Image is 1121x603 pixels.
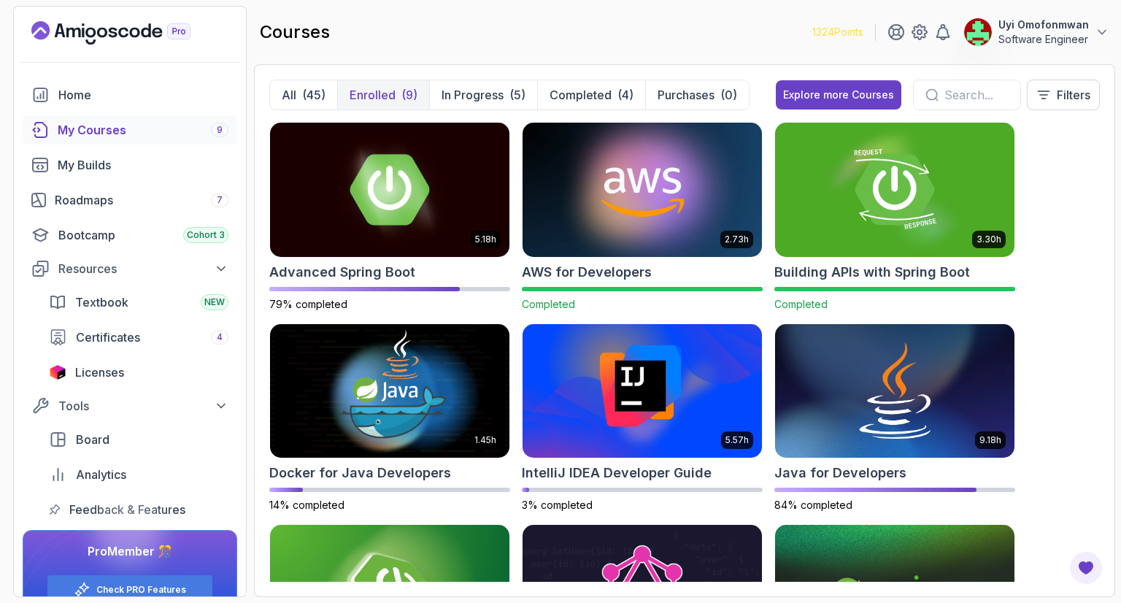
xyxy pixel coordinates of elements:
[522,262,652,283] h2: AWS for Developers
[775,324,1014,458] img: Java for Developers card
[23,185,237,215] a: roadmaps
[40,460,237,489] a: analytics
[76,329,140,346] span: Certificates
[270,80,337,110] button: All(45)
[58,121,228,139] div: My Courses
[523,123,762,257] img: AWS for Developers card
[550,86,612,104] p: Completed
[725,434,749,446] p: 5.57h
[58,260,228,277] div: Resources
[217,194,223,206] span: 7
[58,86,228,104] div: Home
[774,499,852,511] span: 84% completed
[260,20,330,44] h2: courses
[964,18,992,46] img: user profile image
[522,323,763,513] a: IntelliJ IDEA Developer Guide card5.57hIntelliJ IDEA Developer Guide3% completed
[58,156,228,174] div: My Builds
[658,86,714,104] p: Purchases
[217,124,223,136] span: 9
[76,466,126,483] span: Analytics
[40,358,237,387] a: licenses
[523,324,762,458] img: IntelliJ IDEA Developer Guide card
[442,86,504,104] p: In Progress
[76,431,109,448] span: Board
[69,501,185,518] span: Feedback & Features
[474,434,496,446] p: 1.45h
[509,86,525,104] div: (5)
[783,88,894,102] div: Explore more Courses
[774,122,1015,312] a: Building APIs with Spring Boot card3.30hBuilding APIs with Spring BootCompleted
[774,323,1015,513] a: Java for Developers card9.18hJava for Developers84% completed
[720,86,737,104] div: (0)
[475,234,496,245] p: 5.18h
[537,80,645,110] button: Completed(4)
[998,32,1089,47] p: Software Engineer
[23,393,237,419] button: Tools
[774,298,828,310] span: Completed
[976,234,1001,245] p: 3.30h
[337,80,429,110] button: Enrolled(9)
[617,86,633,104] div: (4)
[204,296,225,308] span: NEW
[979,434,1001,446] p: 9.18h
[522,499,593,511] span: 3% completed
[23,150,237,180] a: builds
[40,288,237,317] a: textbook
[23,80,237,110] a: home
[49,365,66,380] img: jetbrains icon
[58,397,228,415] div: Tools
[522,122,763,312] a: AWS for Developers card2.73hAWS for DevelopersCompleted
[23,115,237,145] a: courses
[269,122,510,312] a: Advanced Spring Boot card5.18hAdvanced Spring Boot79% completed
[429,80,537,110] button: In Progress(5)
[774,463,906,483] h2: Java for Developers
[522,463,712,483] h2: IntelliJ IDEA Developer Guide
[269,463,451,483] h2: Docker for Java Developers
[31,21,224,45] a: Landing page
[350,86,396,104] p: Enrolled
[187,229,225,241] span: Cohort 3
[1027,80,1100,110] button: Filters
[725,234,749,245] p: 2.73h
[269,298,347,310] span: 79% completed
[776,80,901,110] button: Explore more Courses
[269,323,510,513] a: Docker for Java Developers card1.45hDocker for Java Developers14% completed
[270,123,509,257] img: Advanced Spring Boot card
[963,18,1109,47] button: user profile imageUyi OmofonmwanSoftware Engineer
[1057,86,1090,104] p: Filters
[812,25,863,39] p: 1324 Points
[401,86,417,104] div: (9)
[944,86,1009,104] input: Search...
[269,262,415,283] h2: Advanced Spring Boot
[40,425,237,454] a: board
[23,256,237,282] button: Resources
[645,80,749,110] button: Purchases(0)
[775,123,1014,257] img: Building APIs with Spring Boot card
[75,293,128,311] span: Textbook
[58,226,228,244] div: Bootcamp
[302,86,325,104] div: (45)
[55,191,228,209] div: Roadmaps
[282,86,296,104] p: All
[96,584,186,596] a: Check PRO Features
[522,298,575,310] span: Completed
[217,331,223,343] span: 4
[75,364,124,381] span: Licenses
[40,495,237,524] a: feedback
[269,499,344,511] span: 14% completed
[270,324,509,458] img: Docker for Java Developers card
[774,262,970,283] h2: Building APIs with Spring Boot
[23,220,237,250] a: bootcamp
[998,18,1089,32] p: Uyi Omofonmwan
[40,323,237,352] a: certificates
[1068,550,1103,585] button: Open Feedback Button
